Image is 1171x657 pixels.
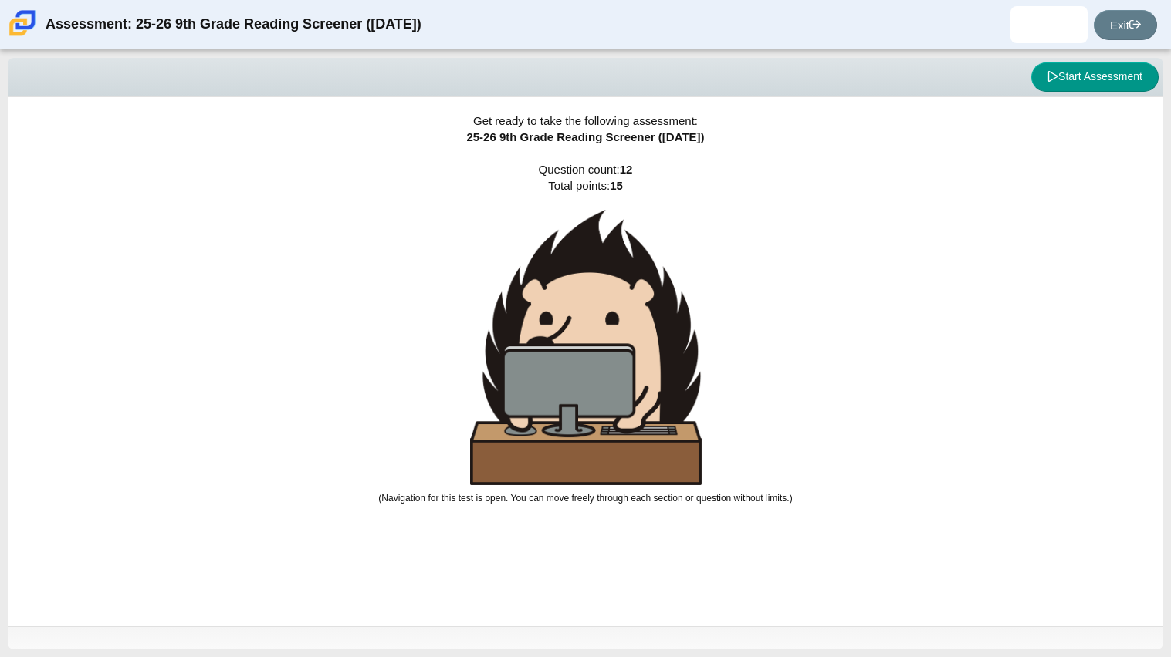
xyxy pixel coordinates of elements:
a: Carmen School of Science & Technology [6,29,39,42]
span: 25-26 9th Grade Reading Screener ([DATE]) [466,130,704,143]
a: Exit [1094,10,1157,40]
b: 12 [620,163,633,176]
small: (Navigation for this test is open. You can move freely through each section or question without l... [378,493,792,504]
span: Question count: Total points: [378,163,792,504]
button: Start Assessment [1031,62,1159,92]
img: hedgehog-behind-computer-large.png [470,210,702,485]
img: omar.martinezurend.a1J5N1 [1037,12,1061,37]
img: Carmen School of Science & Technology [6,7,39,39]
div: Assessment: 25-26 9th Grade Reading Screener ([DATE]) [46,6,421,43]
b: 15 [610,179,623,192]
span: Get ready to take the following assessment: [473,114,698,127]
